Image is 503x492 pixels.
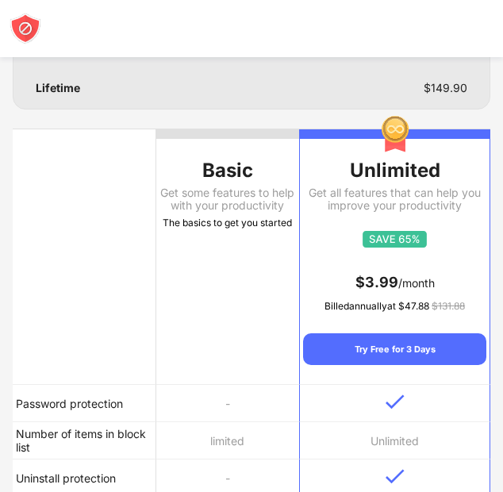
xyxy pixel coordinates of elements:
[13,422,156,459] td: Number of items in block list
[156,385,300,422] td: -
[386,394,405,409] img: v-blue.svg
[386,469,405,484] img: v-blue.svg
[303,270,486,295] div: /month
[355,274,398,290] span: $ 3.99
[156,422,300,459] td: limited
[156,186,300,212] div: Get some features to help with your productivity
[156,215,300,231] div: The basics to get you started
[36,82,80,94] div: Lifetime
[424,82,467,94] div: $ 149.90
[299,422,490,459] td: Unlimited
[363,231,427,248] img: save65.svg
[156,158,300,183] div: Basic
[381,115,409,153] img: img-premium-medal
[10,13,41,44] img: blocksite-icon-white.svg
[303,158,486,183] div: Unlimited
[432,300,465,312] span: $ 131.88
[303,186,486,212] div: Get all features that can help you improve your productivity
[303,298,486,314] div: Billed annually at $ 47.88
[13,385,156,422] td: Password protection
[303,333,486,365] div: Try Free for 3 Days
